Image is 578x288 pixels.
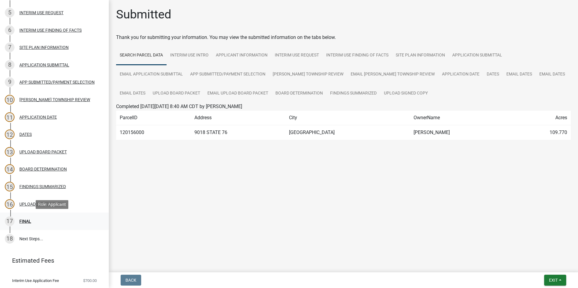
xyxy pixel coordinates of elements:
[19,202,63,206] div: UPLOAD SIGNED COPY
[12,279,59,283] span: Interim Use Application Fee
[116,65,187,84] a: Email APPLICATION SUBMITTAL
[19,98,90,102] div: [PERSON_NAME] TOWNSHIP REVIEW
[212,46,271,65] a: APPLICANT INFORMATION
[449,46,506,65] a: APPLICATION SUBMITTAL
[116,84,149,103] a: Email DATES
[19,219,31,223] div: FINAL
[544,275,566,286] button: Exit
[116,7,171,22] h1: Submitted
[512,110,571,125] td: Acres
[5,254,99,267] a: Estimated Fees
[410,110,512,125] td: OwnerName
[326,84,380,103] a: FINDINGS SUMMARIZED
[271,46,323,65] a: INTERIM USE REQUEST
[5,60,15,70] div: 8
[125,278,136,283] span: Back
[36,200,68,209] div: Role: Applicant
[5,130,15,139] div: 12
[269,65,347,84] a: [PERSON_NAME] TOWNSHIP REVIEW
[536,65,569,84] a: Email DATES
[116,46,167,65] a: Search Parcel Data
[483,65,503,84] a: DATES
[438,65,483,84] a: APPLICATION DATE
[19,184,66,189] div: FINDINGS SUMMARIZED
[5,147,15,157] div: 13
[5,43,15,52] div: 7
[5,199,15,209] div: 16
[5,77,15,87] div: 9
[5,182,15,191] div: 15
[191,110,285,125] td: Address
[116,104,242,109] span: Completed [DATE][DATE] 8:40 AM CDT by [PERSON_NAME]
[380,84,431,103] a: UPLOAD SIGNED COPY
[5,95,15,104] div: 10
[512,125,571,140] td: 109.770
[204,84,272,103] a: Email UPLOAD BOARD PACKET
[5,8,15,18] div: 5
[285,125,410,140] td: [GEOGRAPHIC_DATA]
[116,125,191,140] td: 120156000
[167,46,212,65] a: INTERIM USE INTRO
[5,216,15,226] div: 17
[410,125,512,140] td: [PERSON_NAME]
[191,125,285,140] td: 9018 STATE 76
[19,80,95,84] div: APP SUBMITTED/PAYMENT SELECTION
[5,164,15,174] div: 14
[272,84,326,103] a: BOARD DETERMINATION
[19,132,32,136] div: DATES
[19,28,82,32] div: INTERIM USE FINDING OF FACTS
[116,34,571,41] div: Thank you for submitting your information. You may view the submitted information on the tabs below.
[392,46,449,65] a: SITE PLAN INFORMATION
[549,278,558,283] span: Exit
[187,65,269,84] a: APP SUBMITTED/PAYMENT SELECTION
[19,150,67,154] div: UPLOAD BOARD PACKET
[503,65,536,84] a: Email DATES
[19,63,69,67] div: APPLICATION SUBMITTAL
[285,110,410,125] td: City
[121,275,141,286] button: Back
[116,110,191,125] td: ParcelID
[5,25,15,35] div: 6
[5,234,15,244] div: 18
[149,84,204,103] a: UPLOAD BOARD PACKET
[19,11,63,15] div: INTERIM USE REQUEST
[19,115,57,119] div: APPLICATION DATE
[323,46,392,65] a: INTERIM USE FINDING OF FACTS
[347,65,438,84] a: Email [PERSON_NAME] TOWNSHIP REVIEW
[83,279,97,283] span: $700.00
[5,112,15,122] div: 11
[19,167,67,171] div: BOARD DETERMINATION
[19,45,69,50] div: SITE PLAN INFORMATION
